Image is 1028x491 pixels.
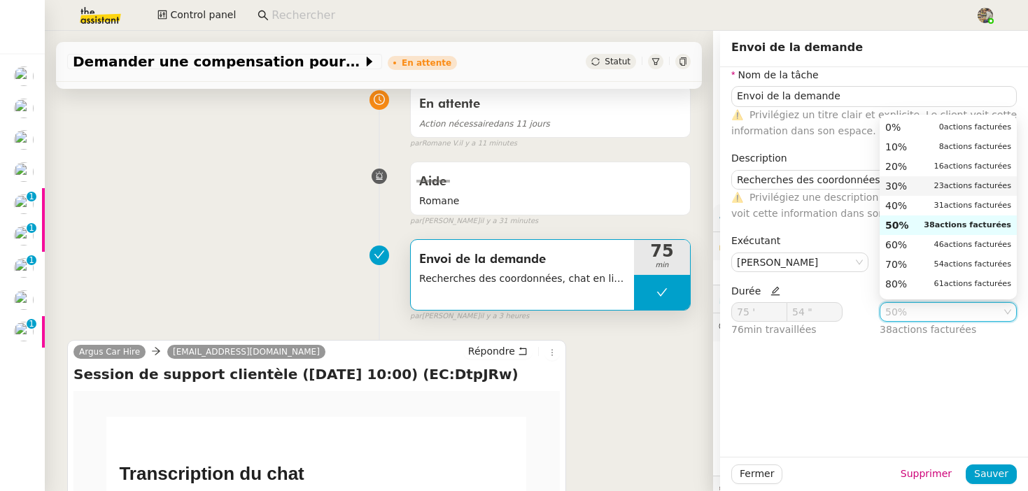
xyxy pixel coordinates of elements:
span: Recherches des coordonnées, chat en ligne [419,271,626,287]
nz-option-item: 60% [880,235,1017,255]
nz-option-item: 10% [880,137,1017,157]
span: par [410,138,422,150]
span: actions facturées [935,220,1011,229]
span: min travaillées [744,324,817,335]
img: users%2FHIWaaSoTa5U8ssS5t403NQMyZZE3%2Favatar%2Fa4be050e-05fa-4f28-bbe7-e7e8e4788720 [14,290,34,310]
img: 388bd129-7e3b-4cb1-84b4-92a3d763e9b7 [978,8,993,23]
div: ⏲️Tâches 117:59 74actions [713,285,1028,313]
img: users%2FHIWaaSoTa5U8ssS5t403NQMyZZE3%2Favatar%2Fa4be050e-05fa-4f28-bbe7-e7e8e4788720 [14,162,34,182]
span: 40% [885,199,907,212]
span: Control panel [170,7,236,23]
input: Rechercher [272,6,962,25]
span: Supprimer [901,466,952,482]
span: Envoi de la demande [731,41,863,54]
nz-badge-sup: 1 [27,223,36,233]
span: actions facturées [944,162,1011,171]
span: actions facturées [944,259,1011,269]
nz-select-item: Léa Jonville [737,253,863,271]
nz-option-item: 0% [880,118,1017,137]
span: Durée [731,285,761,297]
span: Privilégiez une description claire et explicite. Le client voit cette information dans son espace. [731,192,1013,219]
button: Sauver [966,464,1017,484]
span: ⚠️ [731,192,743,203]
a: Argus Car Hire [73,346,146,358]
a: [EMAIL_ADDRESS][DOMAIN_NAME] [167,346,325,358]
small: 38 [924,219,1011,232]
div: 💬Commentaires 3 [713,313,1028,341]
span: ⚠️ [731,109,743,120]
span: 75 [634,243,690,259]
span: 30% [885,180,907,192]
small: 16 [934,160,1011,173]
span: 10% [885,141,907,153]
input: 0 min [732,303,787,321]
nz-badge-sup: 1 [27,255,36,265]
small: 8 [939,141,1011,153]
small: 46 [934,239,1011,251]
span: Fermer [740,466,774,482]
input: Nom [731,86,1017,106]
p: 1 [29,319,34,332]
p: 1 [29,223,34,236]
img: users%2FHIWaaSoTa5U8ssS5t403NQMyZZE3%2Favatar%2Fa4be050e-05fa-4f28-bbe7-e7e8e4788720 [14,258,34,278]
span: actions facturées [944,122,1011,131]
img: users%2FHIWaaSoTa5U8ssS5t403NQMyZZE3%2Favatar%2Fa4be050e-05fa-4f28-bbe7-e7e8e4788720 [14,322,34,341]
small: Romane V. [410,138,517,150]
label: Description [731,152,787,164]
span: 80% [885,278,907,290]
span: actions facturées [944,181,1011,190]
nz-option-item: 90% [880,294,1017,313]
h1: Transcription du chat [119,462,514,485]
div: En attente [402,59,451,67]
nz-option-item: 70% [880,255,1017,274]
span: Statut [605,57,631,66]
span: Envoi de la demande [419,249,626,270]
span: actions facturées [944,240,1011,249]
span: actions facturées [892,324,976,335]
span: 60% [885,239,907,251]
span: 0% [885,121,901,134]
span: par [410,311,422,322]
button: Répondre [463,343,533,359]
span: il y a 31 minutes [480,215,539,227]
span: actions facturées [944,142,1011,151]
small: [PERSON_NAME] [410,311,529,322]
div: ⚙️Procédures [713,204,1028,232]
small: 61 [934,278,1011,290]
span: 50% [885,219,909,232]
h4: Session de support clientèle ([DATE] 10:00) (EC:DtpJRw) [73,364,560,384]
span: Aide [419,176,446,188]
p: 1 [29,192,34,204]
nz-option-item: 30% [880,176,1017,196]
label: Exécutant [731,235,780,246]
img: users%2FHIWaaSoTa5U8ssS5t403NQMyZZE3%2Favatar%2Fa4be050e-05fa-4f28-bbe7-e7e8e4788720 [14,66,34,86]
img: users%2FHIWaaSoTa5U8ssS5t403NQMyZZE3%2Favatar%2Fa4be050e-05fa-4f28-bbe7-e7e8e4788720 [14,130,34,150]
span: Action nécessaire [419,119,493,129]
small: [PERSON_NAME] [410,215,538,227]
span: 💬 [719,321,833,332]
span: Sauver [974,466,1008,482]
span: ⏲️ [719,293,897,304]
nz-option-item: 40% [880,196,1017,215]
span: 76 [731,324,817,335]
small: 23 [934,180,1011,192]
nz-option-item: 20% [880,157,1017,176]
nz-select-item: 50% [885,303,1011,321]
small: 0 [939,121,1011,134]
label: Nom de la tâche [731,69,819,80]
span: Romane [419,193,682,209]
small: 31 [934,199,1011,212]
span: actions facturées [944,279,1011,288]
span: En attente [419,98,480,111]
input: 0 sec [787,303,842,321]
span: 🔐 [719,238,810,254]
span: min [634,259,690,271]
nz-option-item: 50% [880,215,1017,235]
nz-badge-sup: 1 [27,319,36,329]
p: 1 [29,255,34,268]
button: Supprimer [892,464,960,484]
span: 38 [880,324,976,335]
span: Privilégiez un titre clair et explicite. Le client voit cette information dans son espace. [731,109,1017,136]
nz-option-item: 80% [880,274,1017,294]
span: Demander une compensation pour réservation de voiture [73,55,362,69]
